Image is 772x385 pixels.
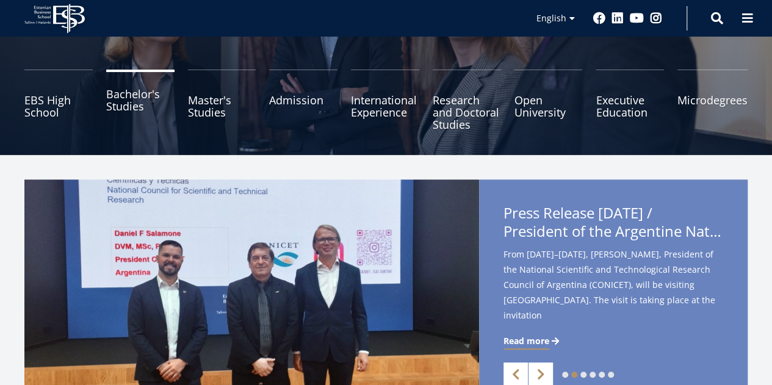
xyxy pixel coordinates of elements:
[571,372,577,378] a: 2
[188,70,256,131] a: Master's Studies
[562,372,568,378] a: 1
[599,372,605,378] a: 5
[590,372,596,378] a: 4
[503,246,723,342] span: From [DATE]–[DATE], [PERSON_NAME], President of the National Scientific and Technological Researc...
[608,372,614,378] a: 6
[503,335,561,347] a: Read more
[580,372,586,378] a: 3
[106,70,175,131] a: Bachelor's Studies
[24,70,93,131] a: EBS High School
[630,12,644,24] a: Youtube
[611,12,624,24] a: Linkedin
[650,12,662,24] a: Instagram
[433,70,501,131] a: Research and Doctoral Studies
[269,70,337,131] a: Admission
[514,70,583,131] a: Open University
[677,70,748,131] a: Microdegrees
[503,335,549,347] span: Read more
[503,204,723,244] span: Press Release [DATE] /
[593,12,605,24] a: Facebook
[503,222,723,240] span: President of the Argentine National Scientific Agency [PERSON_NAME] Visits [GEOGRAPHIC_DATA]
[351,70,419,131] a: International Experience
[596,70,664,131] a: Executive Education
